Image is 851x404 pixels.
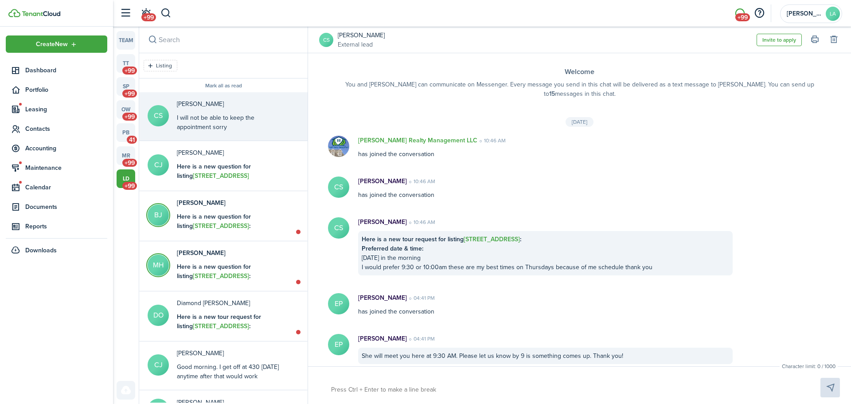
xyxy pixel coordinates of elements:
b: Here is a new tour request for listing : [177,312,261,331]
p: Chakira Jones [177,349,288,358]
b: Preferred date & time: [362,244,423,253]
img: TenantCloud [22,11,60,16]
filter-tag-label: Listing [156,62,172,70]
span: Contacts [25,124,107,133]
b: Here is a new tour request for listing : [362,235,521,244]
p: Carla Jackson [177,148,288,157]
span: Portfolio [25,85,107,94]
div: She will meet you here at 9:30 AM. Please let us know by 9 is something comes up. Thank you! [358,348,733,364]
p: Diamond ODonnell [177,298,288,308]
button: Print [808,34,821,46]
span: Leasing [25,105,107,114]
div: [DATE] in the morning If possible could it be early morning! [177,312,288,359]
span: +99 [122,90,137,98]
small: Character limit: 0 / 1000 [780,362,838,370]
button: Delete [828,34,840,46]
span: +99 [122,182,137,190]
div: has joined the conversation [349,136,742,159]
div: I am interested in [STREET_ADDRESS] [177,262,288,290]
button: Open resource center [752,6,767,21]
time: 10:46 AM [407,177,435,185]
b: Preferred date & time: [177,331,238,340]
div: [DATE] [566,117,593,127]
a: [STREET_ADDRESS] [464,235,520,244]
p: [PERSON_NAME] [358,293,407,302]
b: 15 [549,89,555,98]
a: CS [319,33,333,47]
p: [PERSON_NAME] Realty Management LLC [358,136,477,145]
div: I am interested in [DATE][STREET_ADDRESS]. [177,212,288,249]
div: I will not be able to keep the appointment sorry [177,113,288,132]
a: External lead [338,40,385,49]
p: [PERSON_NAME] [358,334,407,343]
time: 10:46 AM [477,137,506,145]
a: ld [117,169,135,188]
span: +99 [122,113,137,121]
div: Good morning. I get off at 430 [DATE] anytime after that would work [177,362,288,381]
a: mr [117,146,135,165]
span: Calendar [25,183,107,192]
a: Reports [6,218,107,235]
button: Search [146,34,159,46]
button: Invite to apply [757,34,802,46]
avatar-text: CS [328,217,349,239]
avatar-text: DO [148,305,169,326]
h3: Welcome [326,67,833,78]
span: Leigh Anne [787,11,822,17]
button: Open sidebar [117,5,134,22]
avatar-text: EP [328,334,349,355]
img: TenantCloud [8,9,20,17]
button: Search [160,6,172,21]
time: 04:41 PM [407,335,435,343]
span: +99 [122,67,137,75]
img: Adair Realty Management LLC [328,136,349,157]
span: Maintenance [25,163,107,173]
a: tt [117,54,135,73]
span: Dashboard [25,66,107,75]
avatar-text: CJ [148,154,169,176]
p: [PERSON_NAME] [358,217,407,227]
p: [PERSON_NAME] [358,177,407,186]
span: +99 [141,13,156,21]
avatar-text: CS [148,105,169,126]
span: Downloads [25,246,57,255]
span: Accounting [25,144,107,153]
b: Here is a new question for listing : [177,212,251,231]
avatar-text: BJ [148,204,169,226]
span: Documents [25,202,107,212]
div: [DATE] in the morning I would prefer 9:30 or 10:00am these are my best times on Thursdays because... [358,231,733,275]
filter-tag: Open filter [144,60,177,71]
p: You and [PERSON_NAME] can communicate on Messenger. Every message you send in this chat will be d... [326,80,833,98]
avatar-text: MH [148,255,169,276]
a: Dashboard [6,62,107,79]
span: 41 [127,136,137,144]
a: ow [117,100,135,119]
p: Michael holman [177,248,288,258]
div: has joined the conversation [349,293,742,316]
a: sp [117,77,135,96]
a: [PERSON_NAME] [338,31,385,40]
input: search [139,27,308,53]
span: Create New [36,41,68,47]
b: Here is a new question for listing : [177,262,251,281]
avatar-text: LA [826,7,840,21]
div: I am interested in [DATE][STREET_ADDRESS][PERSON_NAME] I'm interested in scheduling a tour for th... [177,162,288,246]
a: pb [117,123,135,142]
avatar-text: CS [328,177,349,198]
a: team [117,31,135,50]
time: 10:46 AM [407,218,435,226]
time: 04:41 PM [407,294,435,302]
b: Here is a new question for listing : [177,162,251,190]
span: +99 [122,159,137,167]
span: Reports [25,222,107,231]
p: Cindy Smith [177,99,288,109]
avatar-text: EP [328,293,349,314]
button: Open menu [6,35,107,53]
avatar-text: CJ [148,354,169,376]
button: Mark all as read [205,83,242,89]
p: Brandi Jordan [177,198,288,208]
div: has joined the conversation [349,177,742,200]
a: Notifications [137,2,154,25]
